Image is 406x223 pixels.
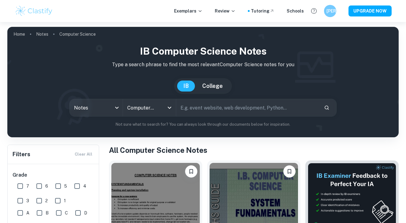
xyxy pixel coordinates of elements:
p: Review [215,8,236,14]
button: UPGRADE NOW [348,5,392,16]
p: Exemplars [174,8,203,14]
h1: IB Computer Science Notes [12,44,394,59]
span: 1 [64,197,66,204]
a: Home [13,30,25,38]
span: D [84,210,87,216]
p: Type a search phrase to find the most relevant Computer Science notes for you [12,61,394,68]
button: College [196,81,229,92]
span: 3 [26,197,29,204]
button: Help and Feedback [309,6,319,16]
h6: [PERSON_NAME] [326,8,333,14]
button: Bookmark [283,165,296,178]
a: Tutoring [251,8,274,14]
p: Not sure what to search for? You can always look through our documents below for inspiration. [12,121,394,128]
span: A [26,210,29,216]
h1: All Computer Science Notes [109,145,399,156]
button: Open [165,103,174,112]
button: [PERSON_NAME] [324,5,336,17]
button: Search [322,103,332,113]
img: profile cover [7,27,399,137]
span: C [65,210,68,216]
a: Notes [36,30,48,38]
h6: Filters [13,150,30,159]
img: Clastify logo [15,5,54,17]
button: IB [177,81,195,92]
span: 7 [26,183,29,189]
p: Computer Science [59,31,96,38]
span: B [46,210,49,216]
a: Schools [287,8,304,14]
div: Notes [70,99,123,116]
input: E.g. event website, web development, Python... [176,99,319,116]
span: 2 [45,197,48,204]
h6: Grade [13,171,95,179]
span: 5 [64,183,67,189]
span: 4 [83,183,86,189]
button: Bookmark [185,165,197,178]
span: 6 [45,183,48,189]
